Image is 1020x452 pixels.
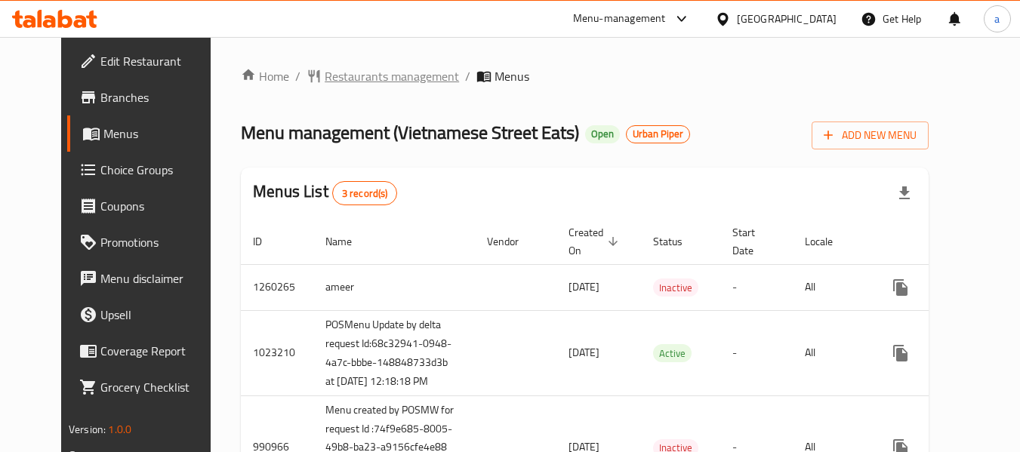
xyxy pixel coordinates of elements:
[241,115,579,149] span: Menu management ( Vietnamese Street Eats )
[824,126,917,145] span: Add New Menu
[67,224,232,260] a: Promotions
[253,232,282,251] span: ID
[100,52,220,70] span: Edit Restaurant
[573,10,666,28] div: Menu-management
[253,180,397,205] h2: Menus List
[295,67,300,85] li: /
[793,310,871,395] td: All
[100,197,220,215] span: Coupons
[653,345,692,362] span: Active
[67,152,232,188] a: Choice Groups
[569,343,599,362] span: [DATE]
[100,269,220,287] span: Menu disclaimer
[67,369,232,405] a: Grocery Checklist
[325,232,371,251] span: Name
[67,79,232,115] a: Branches
[653,279,698,297] span: Inactive
[307,67,459,85] a: Restaurants management
[585,125,620,143] div: Open
[241,67,289,85] a: Home
[465,67,470,85] li: /
[919,269,955,306] button: Change Status
[241,310,313,395] td: 1023210
[100,161,220,179] span: Choice Groups
[103,125,220,143] span: Menus
[883,335,919,371] button: more
[67,188,232,224] a: Coupons
[313,264,475,310] td: ameer
[67,115,232,152] a: Menus
[569,277,599,297] span: [DATE]
[69,420,106,439] span: Version:
[100,342,220,360] span: Coverage Report
[487,232,538,251] span: Vendor
[495,67,529,85] span: Menus
[653,232,702,251] span: Status
[67,260,232,297] a: Menu disclaimer
[720,310,793,395] td: -
[720,264,793,310] td: -
[919,335,955,371] button: Change Status
[653,344,692,362] div: Active
[241,264,313,310] td: 1260265
[793,264,871,310] td: All
[627,128,689,140] span: Urban Piper
[67,297,232,333] a: Upsell
[886,175,923,211] div: Export file
[805,232,852,251] span: Locale
[100,378,220,396] span: Grocery Checklist
[732,223,775,260] span: Start Date
[100,233,220,251] span: Promotions
[994,11,1000,27] span: a
[67,333,232,369] a: Coverage Report
[332,181,398,205] div: Total records count
[241,67,929,85] nav: breadcrumb
[67,43,232,79] a: Edit Restaurant
[585,128,620,140] span: Open
[812,121,929,149] button: Add New Menu
[325,67,459,85] span: Restaurants management
[108,420,131,439] span: 1.0.0
[883,269,919,306] button: more
[100,88,220,106] span: Branches
[737,11,837,27] div: [GEOGRAPHIC_DATA]
[333,186,397,201] span: 3 record(s)
[313,310,475,395] td: POSMenu Update by delta request Id:68c32941-0948-4a7c-bbbe-148848733d3b at [DATE] 12:18:18 PM
[100,306,220,324] span: Upsell
[569,223,623,260] span: Created On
